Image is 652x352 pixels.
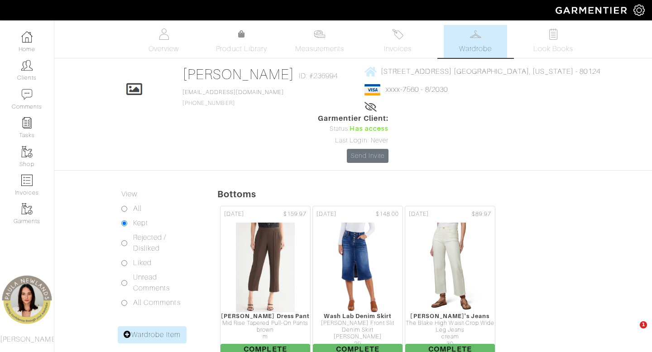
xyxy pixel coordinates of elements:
a: Invoices [366,25,429,58]
div: Wash Lab Denim Skirt [313,313,403,319]
a: Measurements [288,25,352,58]
span: Product Library [216,43,267,54]
a: Send Invite [347,149,388,163]
span: [DATE] [224,210,244,219]
img: garments-icon-b7da505a4dc4fd61783c78ac3ca0ef83fa9d6f193b1c9dc38574b1d14d53ca28.png [21,203,33,214]
img: basicinfo-40fd8af6dae0f16599ec9e87c0ef1c0a1fdea2edbe929e3d69a839185d80c458.svg [158,29,169,40]
span: $89.97 [472,210,491,219]
span: [STREET_ADDRESS] [GEOGRAPHIC_DATA], [US_STATE] - 80124 [381,67,600,76]
span: Overview [149,43,179,54]
label: All [133,203,142,214]
a: xxxx-7560 - 8/2030 [386,86,448,94]
label: Kept [133,218,148,228]
span: [DATE] [316,210,336,219]
a: Look Books [522,25,585,58]
span: Wardrobe [459,43,492,54]
div: 30 [405,341,495,347]
a: Overview [132,25,196,58]
img: dashboard-icon-dbcd8f5a0b271acd01030246c82b418ddd0df26cd7fceb0bd07c9910d44c42f6.png [21,31,33,43]
iframe: Intercom live chat [621,321,643,343]
div: [PERSON_NAME]'s Jeans [405,313,495,319]
span: ID: #236994 [299,71,338,81]
span: Garmentier Client: [318,113,388,124]
img: VdRpuQV4BHtt2TZL1BwLUtUA [235,222,295,313]
img: gear-icon-white-bd11855cb880d31180b6d7d6211b90ccbf57a29d726f0c71d8c61bd08dd39cc2.png [633,5,645,16]
div: brown [221,327,310,333]
div: Mid Rise Tapered Pull-On Pants [221,320,310,327]
span: 1 [640,321,647,328]
span: $159.97 [283,210,307,219]
span: [PHONE_NUMBER] [182,89,284,106]
div: [PERSON_NAME] Front Slit Denim Skirt [313,320,403,334]
span: Invoices [384,43,412,54]
img: orders-icon-0abe47150d42831381b5fb84f609e132dff9fe21cb692f30cb5eec754e2cba89.png [21,175,33,186]
h5: Bottoms [217,189,652,200]
div: Last Login: Never [318,136,388,146]
div: The Blake High Waist Crop Wide Leg Jeans [405,320,495,334]
label: Liked [133,257,152,268]
label: Rejected / Disliked [133,232,195,254]
span: Measurements [295,43,345,54]
label: All Comments [133,297,181,308]
img: Lo5V5wUSAo9ufEnZZtHgEABi [337,222,378,313]
a: Product Library [210,29,273,54]
img: measurements-466bbee1fd09ba9460f595b01e5d73f9e2bff037440d3c8f018324cb6cdf7a4a.svg [314,29,325,40]
label: View: [121,189,139,200]
div: m [221,333,310,340]
img: wardrobe-487a4870c1b7c33e795ec22d11cfc2ed9d08956e64fb3008fe2437562e282088.svg [470,29,481,40]
span: [DATE] [409,210,429,219]
img: Praz3dUpYFWATp5EBVdeXVG4 [420,222,479,313]
div: cream [405,333,495,340]
a: [PERSON_NAME] [182,66,294,82]
img: garmentier-logo-header-white-b43fb05a5012e4ada735d5af1a66efaba907eab6374d6393d1fbf88cb4ef424d.png [551,2,633,18]
div: [PERSON_NAME] Dress Pant [221,313,310,319]
img: visa-934b35602734be37eb7d5d7e5dbcd2044c359bf20a24dc3361ca3fa54326a8a7.png [364,84,380,95]
img: clients-icon-6bae9207a08558b7cb47a8932f037763ab4055f8c8b6bfacd5dc20c3e0201464.png [21,60,33,71]
div: Status: [318,124,388,134]
a: Wardrobe [444,25,507,58]
img: comment-icon-a0a6a9ef722e966f86d9cbdc48e553b5cf19dbc54f86b18d962a5391bc8f6eb6.png [21,89,33,100]
img: reminder-icon-8004d30b9f0a5d33ae49ab947aed9ed385cf756f9e5892f1edd6e32f2345188e.png [21,117,33,128]
img: todo-9ac3debb85659649dc8f770b8b6100bb5dab4b48dedcbae339e5042a72dfd3cc.svg [548,29,559,40]
a: Wardrobe Item [118,326,187,343]
span: Look Books [533,43,574,54]
a: [EMAIL_ADDRESS][DOMAIN_NAME] [182,89,284,95]
div: 29 [313,341,403,347]
span: Has access [350,124,388,134]
span: $148.00 [376,210,399,219]
img: garments-icon-b7da505a4dc4fd61783c78ac3ca0ef83fa9d6f193b1c9dc38574b1d14d53ca28.png [21,146,33,157]
div: [PERSON_NAME] [313,333,403,340]
label: Unread Comments [133,272,195,294]
a: [STREET_ADDRESS] [GEOGRAPHIC_DATA], [US_STATE] - 80124 [364,66,600,77]
img: orders-27d20c2124de7fd6de4e0e44c1d41de31381a507db9b33961299e4e07d508b8c.svg [392,29,403,40]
